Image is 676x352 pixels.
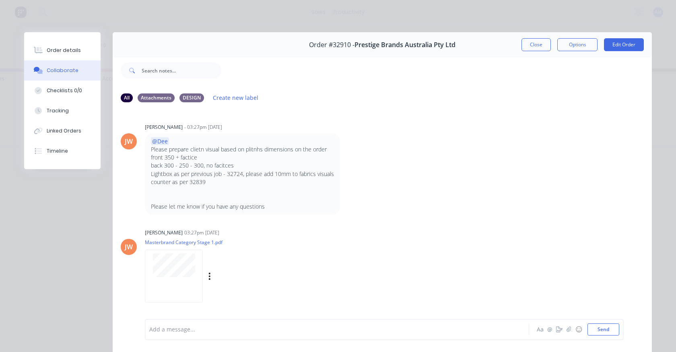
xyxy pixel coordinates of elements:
button: ☺ [574,325,583,334]
button: Send [587,323,619,335]
button: Checklists 0/0 [24,81,101,101]
div: [PERSON_NAME] [145,229,183,236]
div: JW [125,242,133,252]
div: Collaborate [47,67,78,74]
p: counter as per 32839 [151,178,334,186]
div: JW [125,137,133,146]
div: Tracking [47,107,69,114]
div: All [121,93,133,102]
button: Timeline [24,141,101,161]
button: Options [557,38,598,51]
button: Order details [24,40,101,60]
button: Create new label [209,92,263,103]
button: @ [545,325,554,334]
span: Order #32910 - [309,41,354,49]
p: Lightbox as per previous job - 32724, please add 10mm to fabrics visuals [151,170,334,178]
button: Linked Orders [24,121,101,141]
button: Edit Order [604,38,644,51]
button: Close [521,38,551,51]
div: - 03:27pm [DATE] [184,124,222,131]
span: Prestige Brands Australia Pty Ltd [354,41,455,49]
div: Attachments [138,93,175,102]
button: Collaborate [24,60,101,81]
div: 03:27pm [DATE] [184,229,219,236]
div: Order details [47,47,81,54]
p: front 350 + factice [151,153,334,162]
button: Aa [535,325,545,334]
button: Tracking [24,101,101,121]
div: Checklists 0/0 [47,87,82,94]
div: Timeline [47,147,68,155]
p: Please let me know if you have any questions [151,203,334,211]
div: Linked Orders [47,127,81,135]
span: @Dee [151,137,169,145]
div: [PERSON_NAME] [145,124,183,131]
div: DESIGN [179,93,204,102]
p: Masterbrand Category Stage 1.pdf [145,239,293,246]
p: Please prepare clietn visual based on plitnhs dimensions on the order [151,145,334,153]
input: Search notes... [142,62,221,79]
p: back 300 - 250 - 300, no facitces [151,162,334,170]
